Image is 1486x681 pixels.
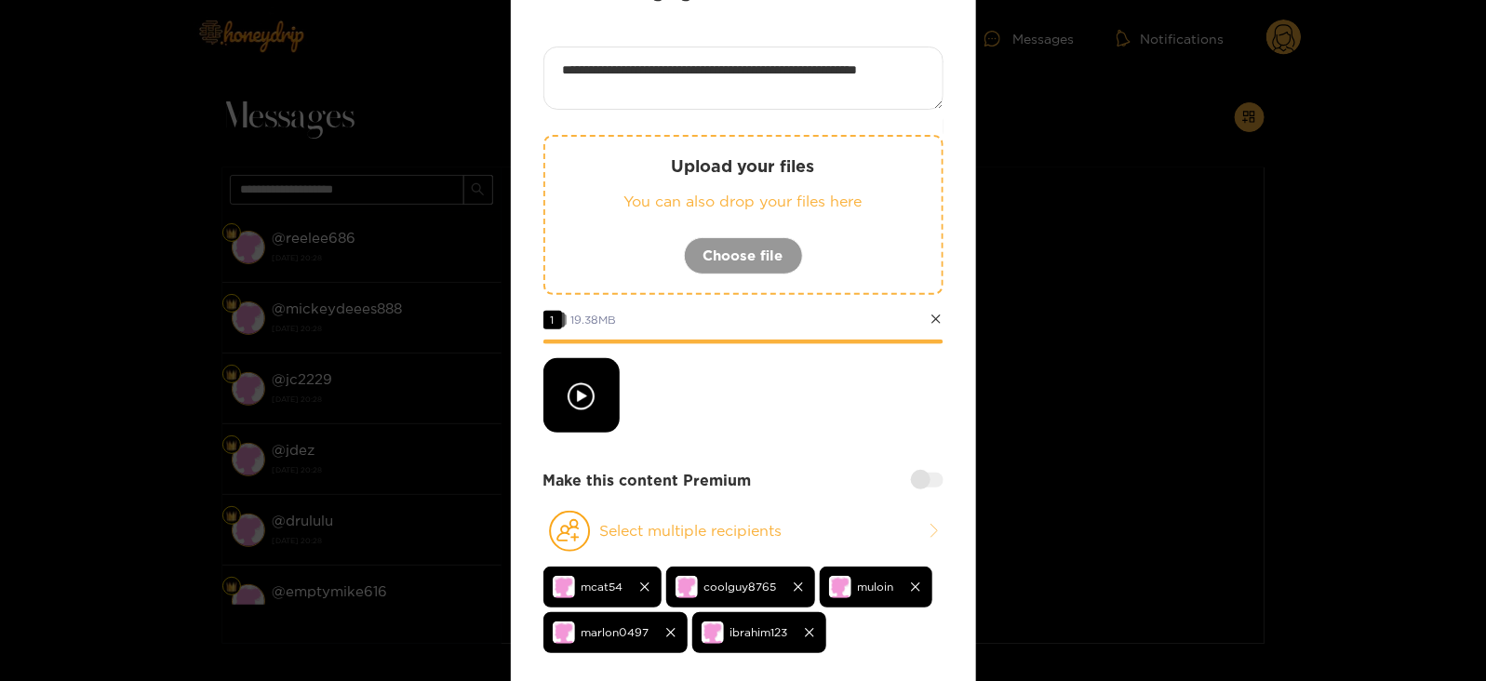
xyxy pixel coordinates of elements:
[704,576,777,597] span: coolguy8765
[543,510,944,553] button: Select multiple recipients
[582,621,649,643] span: marlon0497
[582,576,623,597] span: mcat54
[553,621,575,644] img: no-avatar.png
[582,191,904,212] p: You can also drop your files here
[543,311,562,329] span: 1
[702,621,724,644] img: no-avatar.png
[553,576,575,598] img: no-avatar.png
[858,576,894,597] span: muloin
[730,621,788,643] span: ibrahim123
[571,314,617,326] span: 19.38 MB
[582,155,904,177] p: Upload your files
[676,576,698,598] img: no-avatar.png
[543,470,752,491] strong: Make this content Premium
[829,576,851,598] img: no-avatar.png
[684,237,803,274] button: Choose file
